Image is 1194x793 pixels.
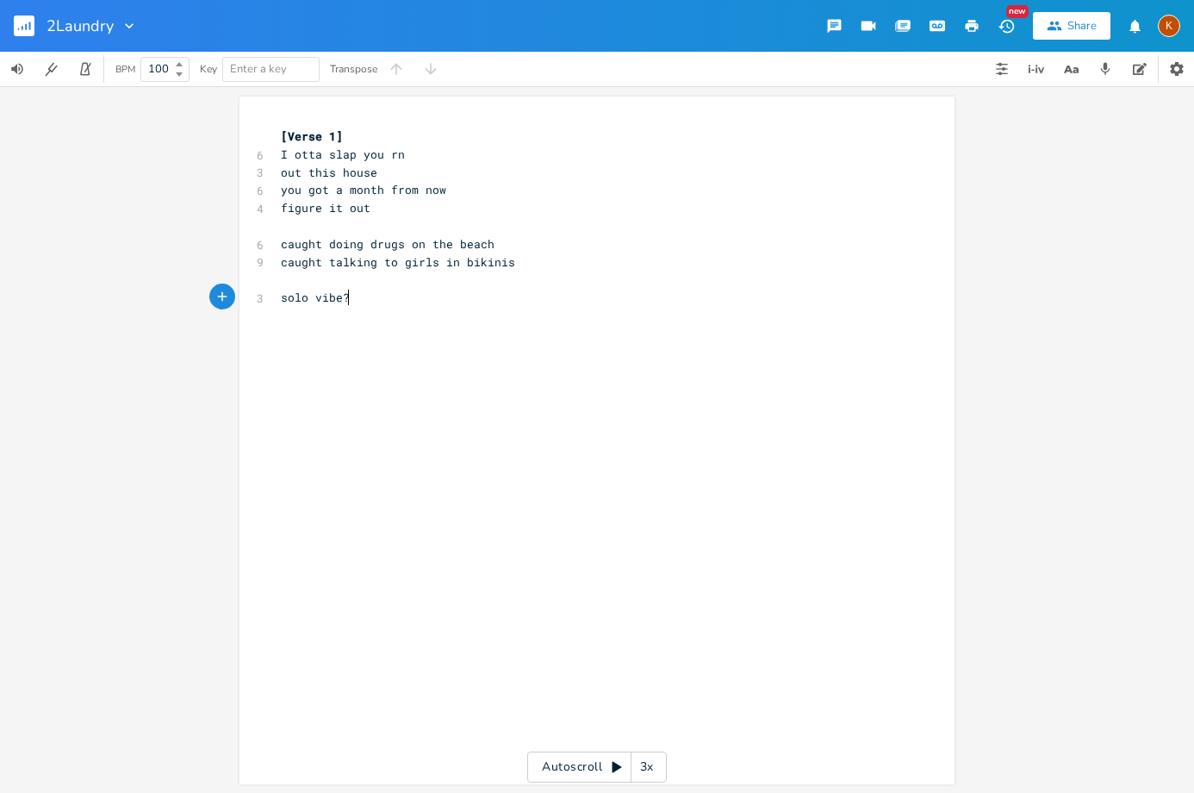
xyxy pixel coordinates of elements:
[281,147,405,162] span: I otta slap you rn
[1158,15,1180,37] div: Kat
[1067,18,1097,34] div: Share
[200,64,217,74] div: Key
[527,752,667,783] div: Autoscroll
[281,236,494,252] span: caught doing drugs on the beach
[47,18,114,34] span: 2Laundry
[281,290,350,305] span: solo vibe?
[1158,6,1180,46] button: K
[115,65,135,74] div: BPM
[281,128,343,144] span: [Verse 1]
[631,752,662,783] div: 3x
[1033,12,1110,40] button: Share
[281,165,377,180] span: out this house
[281,254,515,270] span: caught talking to girls in bikinis
[230,61,287,77] span: Enter a key
[281,182,446,197] span: you got a month from now
[281,200,370,215] span: figure it out
[1006,5,1029,18] div: New
[330,64,377,74] div: Transpose
[989,10,1023,41] button: New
